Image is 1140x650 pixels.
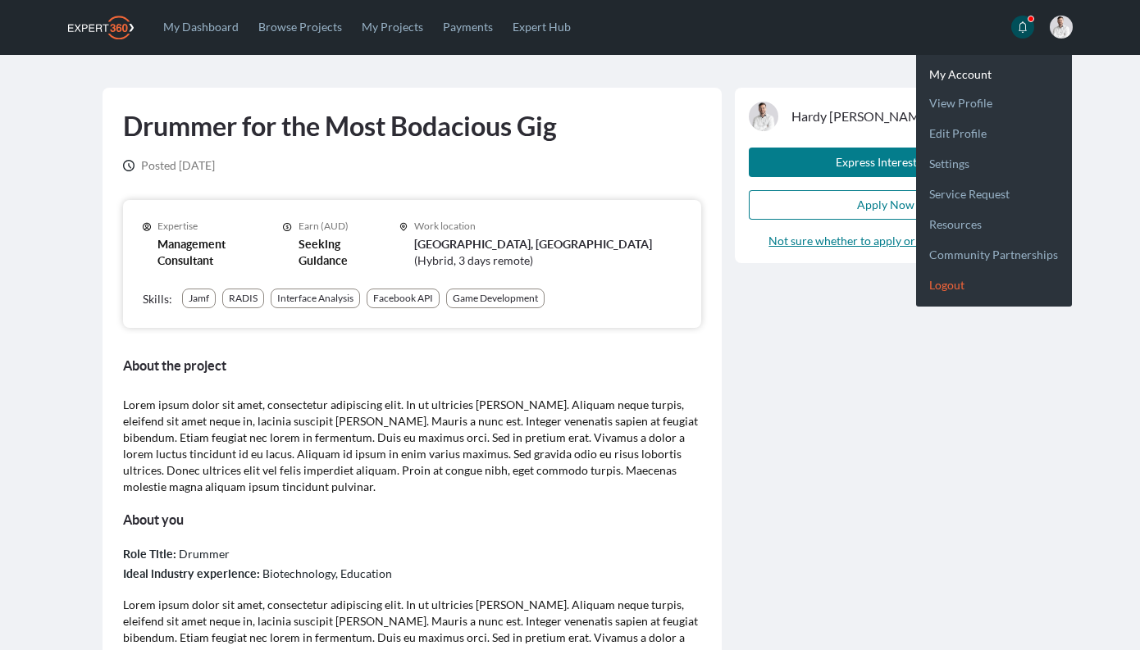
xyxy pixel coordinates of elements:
[123,397,701,495] p: Lorem ipsum dolor sit amet, consectetur adipiscing elit. In ut ultricies [PERSON_NAME]. Aliquam n...
[123,508,701,531] h3: About you
[453,292,538,305] div: Game Development
[791,107,932,126] span: Hardy [PERSON_NAME]
[414,253,533,267] span: ( Hybrid, 3 days remote )
[414,238,652,251] span: [GEOGRAPHIC_DATA], [GEOGRAPHIC_DATA]
[189,292,209,305] div: Jamf
[157,220,250,233] p: Expertise
[414,220,681,233] p: Work location
[836,154,917,170] div: Express Interest
[141,158,176,172] span: Posted
[123,567,260,580] label: Ideal industry experience :
[916,172,1072,202] a: Service request
[123,564,701,584] div: Biotechnology, Education
[399,221,408,233] svg: icon
[749,102,1024,131] a: Hardy [PERSON_NAME]
[916,142,1072,172] a: Settings
[123,544,701,564] div: Drummer
[749,190,1024,220] button: Apply Now
[123,108,557,144] h1: Drummer for the Most Bodacious Gig
[916,81,1072,111] a: View profile
[123,160,135,171] svg: icon
[916,111,1072,142] a: Edit profile
[299,236,367,269] p: Seeking Guidance
[123,354,701,377] h3: About the project
[373,292,433,305] div: Facebook API
[749,148,1024,177] button: Express Interest
[141,157,215,174] span: [DATE]
[277,292,353,305] div: Interface Analysis
[916,68,1072,81] li: My Account
[857,198,914,211] span: Apply Now
[916,233,1072,263] a: Community Partnerships
[916,263,1072,293] a: Logout
[123,548,176,561] label: Role Title :
[143,292,172,306] span: Skills:
[916,202,1072,233] a: Resources
[143,221,151,233] svg: icon
[229,292,258,305] div: RADIS
[768,233,1003,249] a: Not sure whether to apply or express interest?
[1050,16,1073,39] span: Hardy Hauck
[749,102,778,131] span: Hardy
[157,236,250,269] p: Management Consultant
[283,221,291,233] svg: icon
[68,16,134,39] img: Expert360
[1017,21,1028,33] svg: icon
[299,220,367,233] p: Earn (AUD)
